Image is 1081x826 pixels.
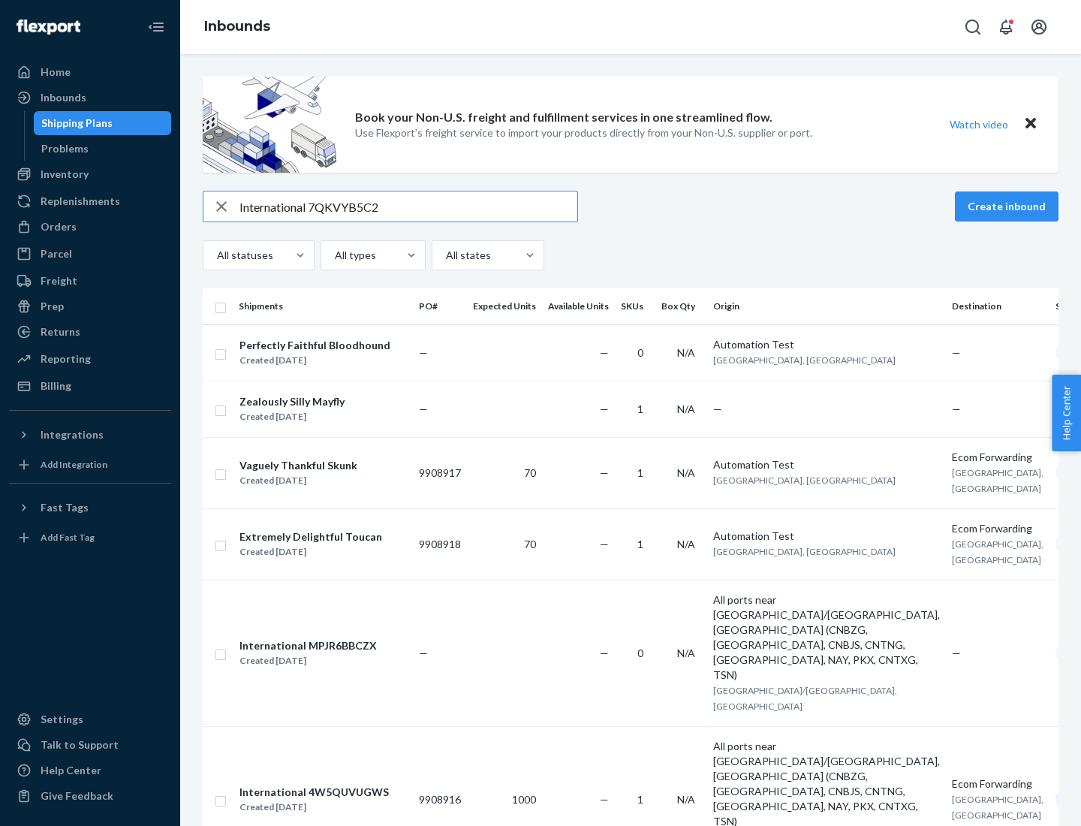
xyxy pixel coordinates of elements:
[239,353,390,368] div: Created [DATE]
[9,269,171,293] a: Freight
[355,125,812,140] p: Use Flexport’s freight service to import your products directly from your Non-U.S. supplier or port.
[677,538,695,550] span: N/A
[41,458,107,471] div: Add Integration
[600,793,609,806] span: —
[952,776,1043,791] div: Ecom Forwarding
[955,191,1058,222] button: Create inbound
[9,758,171,782] a: Help Center
[239,409,345,424] div: Created [DATE]
[355,109,772,126] p: Book your Non-U.S. freight and fulfillment services in one streamlined flow.
[419,647,428,659] span: —
[9,347,171,371] a: Reporting
[413,288,467,324] th: PO#
[9,496,171,520] button: Fast Tags
[41,116,113,131] div: Shipping Plans
[940,113,1018,135] button: Watch video
[215,248,217,263] input: All statuses
[9,294,171,318] a: Prep
[1052,375,1081,451] button: Help Center
[677,793,695,806] span: N/A
[239,800,389,815] div: Created [DATE]
[707,288,946,324] th: Origin
[41,737,119,752] div: Talk to Support
[239,653,377,668] div: Created [DATE]
[9,374,171,398] a: Billing
[239,473,357,488] div: Created [DATE]
[41,167,89,182] div: Inventory
[952,538,1043,565] span: [GEOGRAPHIC_DATA], [GEOGRAPHIC_DATA]
[41,219,77,234] div: Orders
[9,784,171,808] button: Give Feedback
[41,378,71,393] div: Billing
[9,86,171,110] a: Inbounds
[524,466,536,479] span: 70
[600,647,609,659] span: —
[467,288,542,324] th: Expected Units
[34,137,172,161] a: Problems
[952,450,1043,465] div: Ecom Forwarding
[713,475,896,486] span: [GEOGRAPHIC_DATA], [GEOGRAPHIC_DATA]
[9,423,171,447] button: Integrations
[239,529,382,544] div: Extremely Delightful Toucan
[952,467,1043,494] span: [GEOGRAPHIC_DATA], [GEOGRAPHIC_DATA]
[600,402,609,415] span: —
[239,458,357,473] div: Vaguely Thankful Skunk
[655,288,707,324] th: Box Qty
[333,248,335,263] input: All types
[524,538,536,550] span: 70
[41,90,86,105] div: Inbounds
[41,788,113,803] div: Give Feedback
[1024,12,1054,42] button: Open account menu
[41,273,77,288] div: Freight
[419,402,428,415] span: —
[600,466,609,479] span: —
[713,529,940,544] div: Automation Test
[204,18,270,35] a: Inbounds
[41,351,91,366] div: Reporting
[952,346,961,359] span: —
[677,647,695,659] span: N/A
[713,457,940,472] div: Automation Test
[946,288,1049,324] th: Destination
[512,793,536,806] span: 1000
[419,346,428,359] span: —
[637,793,643,806] span: 1
[952,521,1043,536] div: Ecom Forwarding
[413,437,467,508] td: 9908917
[41,712,83,727] div: Settings
[9,215,171,239] a: Orders
[41,246,72,261] div: Parcel
[17,20,80,35] img: Flexport logo
[41,194,120,209] div: Replenishments
[9,60,171,84] a: Home
[41,427,104,442] div: Integrations
[637,346,643,359] span: 0
[34,111,172,135] a: Shipping Plans
[413,508,467,580] td: 9908918
[677,466,695,479] span: N/A
[9,733,171,757] a: Talk to Support
[637,466,643,479] span: 1
[615,288,655,324] th: SKUs
[9,189,171,213] a: Replenishments
[713,685,897,712] span: [GEOGRAPHIC_DATA]/[GEOGRAPHIC_DATA], [GEOGRAPHIC_DATA]
[233,288,413,324] th: Shipments
[41,65,71,80] div: Home
[239,394,345,409] div: Zealously Silly Mayfly
[677,402,695,415] span: N/A
[41,500,89,515] div: Fast Tags
[713,354,896,366] span: [GEOGRAPHIC_DATA], [GEOGRAPHIC_DATA]
[41,531,95,544] div: Add Fast Tag
[1021,113,1040,135] button: Close
[9,526,171,550] a: Add Fast Tag
[677,346,695,359] span: N/A
[713,592,940,683] div: All ports near [GEOGRAPHIC_DATA]/[GEOGRAPHIC_DATA], [GEOGRAPHIC_DATA] (CNBZG, [GEOGRAPHIC_DATA], ...
[9,320,171,344] a: Returns
[41,763,101,778] div: Help Center
[713,402,722,415] span: —
[239,785,389,800] div: International 4W5QUVUGWS
[41,299,64,314] div: Prep
[444,248,446,263] input: All states
[9,162,171,186] a: Inventory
